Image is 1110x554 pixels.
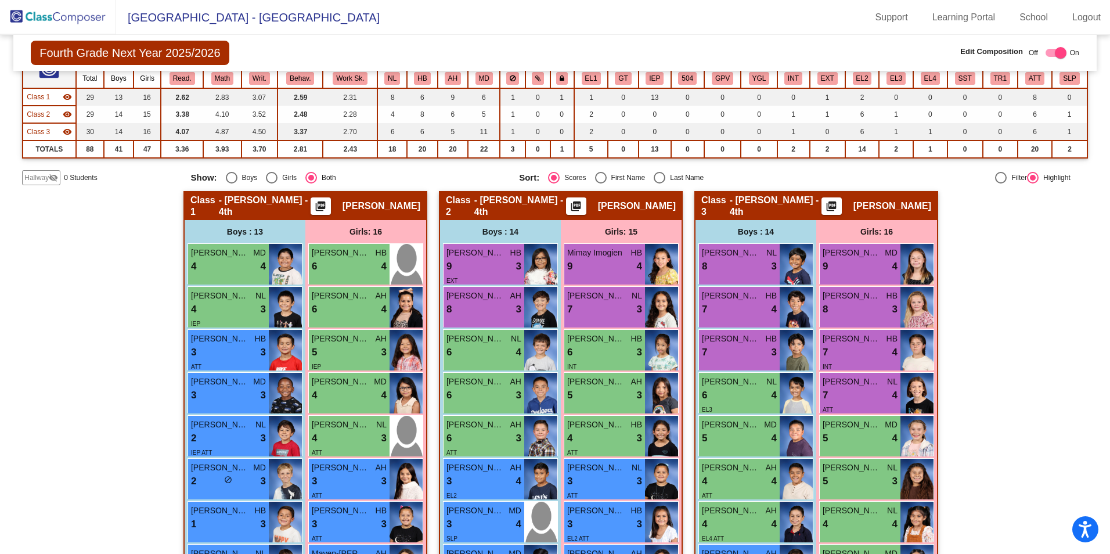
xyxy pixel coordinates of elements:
[446,333,504,345] span: [PERSON_NAME] Orion
[1018,69,1052,88] th: Chronic Absenteeism
[27,127,50,137] span: Class 3
[704,141,741,158] td: 0
[772,259,777,274] span: 3
[955,72,975,85] button: SST
[376,247,387,259] span: HB
[312,333,370,345] span: [PERSON_NAME]
[261,345,266,360] span: 3
[381,302,387,317] span: 4
[766,290,777,302] span: HB
[24,172,49,183] span: Hallway
[27,109,50,120] span: Class 2
[323,106,377,123] td: 2.28
[913,106,947,123] td: 0
[550,141,574,158] td: 1
[704,88,741,106] td: 0
[574,141,608,158] td: 5
[23,106,75,123] td: Mecca Slaughter-Lopez - Slaughter-Lopez - 4th
[913,88,947,106] td: 0
[574,88,608,106] td: 1
[519,172,839,184] mat-radio-group: Select an option
[407,106,438,123] td: 8
[639,106,671,123] td: 0
[983,123,1018,141] td: 0
[1052,69,1087,88] th: Speech Only IEP
[1039,172,1071,183] div: Highlight
[1059,72,1079,85] button: SLP
[384,72,400,85] button: NL
[823,302,828,317] span: 8
[134,123,161,141] td: 16
[702,345,707,360] span: 7
[76,69,104,88] th: Total
[671,141,704,158] td: 0
[631,247,642,259] span: HB
[741,123,777,141] td: 0
[23,123,75,141] td: Drew Wheeler - Wheeler - 4th
[631,333,642,345] span: HB
[500,106,525,123] td: 1
[567,290,625,302] span: [PERSON_NAME]
[49,173,58,182] mat-icon: visibility_off
[311,197,331,215] button: Print Students Details
[191,172,217,183] span: Show:
[772,345,777,360] span: 3
[879,69,913,88] th: English Language Learner 3
[646,72,664,85] button: IEP
[550,69,574,88] th: Keep with teacher
[574,106,608,123] td: 2
[64,172,97,183] span: 0 Students
[438,88,468,106] td: 9
[407,88,438,106] td: 6
[377,106,407,123] td: 4
[1029,48,1038,58] span: Off
[879,88,913,106] td: 0
[567,345,572,360] span: 6
[983,141,1018,158] td: 0
[500,69,525,88] th: Keep away students
[104,123,133,141] td: 14
[76,88,104,106] td: 29
[730,195,821,218] span: - [PERSON_NAME] - 4th
[582,72,601,85] button: EL1
[333,72,367,85] button: Work Sk.
[445,72,461,85] button: AH
[816,220,937,243] div: Girls: 16
[203,123,242,141] td: 4.87
[1052,88,1087,106] td: 0
[712,72,733,85] button: GPV
[566,197,586,215] button: Print Students Details
[637,345,642,360] span: 3
[381,259,387,274] span: 4
[561,220,682,243] div: Girls: 15
[323,141,377,158] td: 2.43
[312,345,317,360] span: 5
[741,69,777,88] th: Young for Grade Level
[777,106,810,123] td: 1
[766,247,777,259] span: NL
[516,302,521,317] span: 3
[446,247,504,259] span: [PERSON_NAME] [PERSON_NAME]
[777,88,810,106] td: 0
[468,123,500,141] td: 11
[475,72,493,85] button: MD
[237,172,258,183] div: Boys
[525,106,550,123] td: 0
[823,247,881,259] span: [PERSON_NAME]
[983,69,1018,88] th: Tier 1
[191,172,511,184] mat-radio-group: Select an option
[134,141,161,158] td: 47
[191,321,200,327] span: IEP
[510,247,521,259] span: HB
[219,195,311,218] span: - [PERSON_NAME] - 4th
[845,88,880,106] td: 2
[823,290,881,302] span: [PERSON_NAME]
[560,172,586,183] div: Scores
[1018,141,1052,158] td: 20
[63,110,72,119] mat-icon: visibility
[574,123,608,141] td: 2
[772,302,777,317] span: 4
[845,123,880,141] td: 6
[695,220,816,243] div: Boys : 14
[567,333,625,345] span: [PERSON_NAME]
